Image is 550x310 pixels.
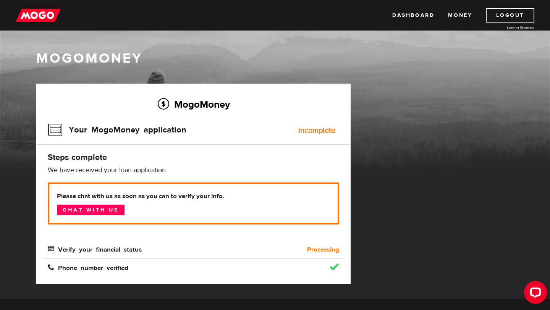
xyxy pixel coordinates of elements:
a: Chat with us [57,205,125,215]
a: Dashboard [392,8,434,23]
h4: Steps complete [48,152,339,163]
a: Logout [486,8,534,23]
a: Lender licences [477,25,534,31]
h3: Your MogoMoney application [48,120,186,140]
div: Incomplete [298,127,335,134]
span: Verify your financial status [48,245,142,252]
span: Phone number verified [48,264,128,270]
a: Money [448,8,472,23]
b: Processing [307,245,339,254]
h1: MogoMoney [36,50,514,66]
h2: MogoMoney [48,96,339,112]
iframe: LiveChat chat widget [518,278,550,310]
p: We have received your loan application [48,166,339,175]
img: mogo_logo-11ee424be714fa7cbb0f0f49df9e16ec.png [16,8,61,23]
b: Please chat with us as soon as you can to verify your info. [57,192,330,201]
